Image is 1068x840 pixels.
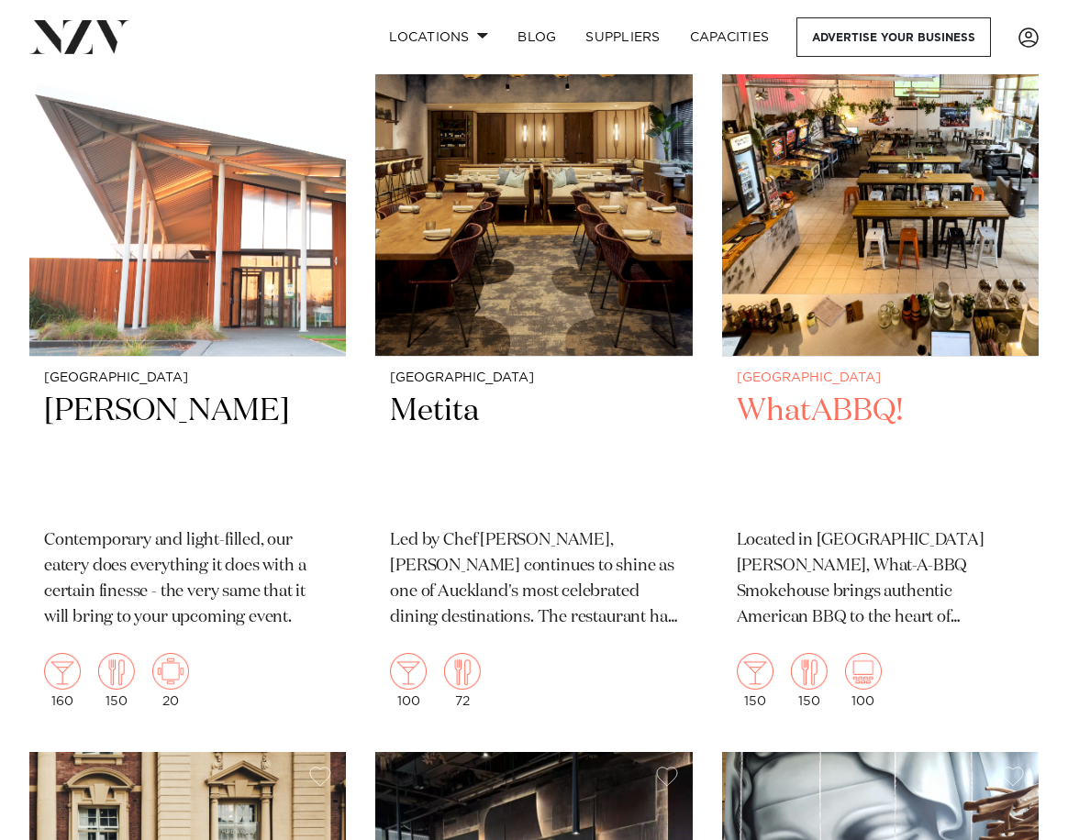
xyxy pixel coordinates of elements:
h2: [PERSON_NAME] [44,392,331,514]
img: meeting.png [152,653,189,690]
img: nzv-logo.png [29,20,129,53]
div: 20 [152,653,189,708]
h2: WhatABBQ! [737,392,1024,514]
a: Locations [374,17,503,57]
div: 150 [98,653,135,708]
h2: Metita [390,392,677,514]
small: [GEOGRAPHIC_DATA] [390,371,677,385]
div: 160 [44,653,81,708]
div: 150 [791,653,828,708]
a: BLOG [503,17,571,57]
p: Located in [GEOGRAPHIC_DATA][PERSON_NAME], What-A-BBQ Smokehouse brings authentic American BBQ to... [737,528,1024,631]
a: Advertise your business [796,17,991,57]
img: theatre.png [845,653,882,690]
div: 100 [390,653,427,708]
img: dining.png [98,653,135,690]
small: [GEOGRAPHIC_DATA] [44,371,331,385]
img: dining.png [791,653,828,690]
img: dining.png [444,653,481,690]
img: cocktail.png [390,653,427,690]
a: Capacities [675,17,784,57]
p: Contemporary and light-filled, our eatery does everything it does with a certain finesse - the ve... [44,528,331,631]
div: 150 [737,653,773,708]
a: SUPPLIERS [571,17,674,57]
p: Led by Chef [PERSON_NAME], [PERSON_NAME] continues to shine as one of Auckland's most celebrated ... [390,528,677,631]
img: cocktail.png [44,653,81,690]
small: [GEOGRAPHIC_DATA] [737,371,1024,385]
img: cocktail.png [737,653,773,690]
div: 72 [444,653,481,708]
div: 100 [845,653,882,708]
